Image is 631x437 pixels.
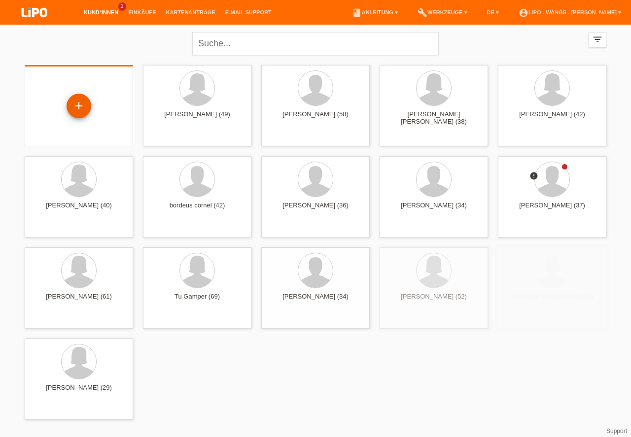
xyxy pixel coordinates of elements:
i: error [529,171,538,180]
a: Support [606,428,627,435]
div: bordeus cornel (42) [151,202,244,217]
i: book [352,8,362,18]
i: filter_list [592,34,603,45]
i: account_circle [519,8,528,18]
a: Einkäufe [123,9,161,15]
div: [PERSON_NAME] (52) [387,293,480,308]
div: [PERSON_NAME] (61) [33,293,125,308]
div: Unbestätigt, in Bearbeitung [529,171,538,182]
div: [PERSON_NAME] (36) [269,202,362,217]
i: build [418,8,427,18]
div: [PERSON_NAME] (58) [269,110,362,126]
a: buildWerkzeuge ▾ [413,9,472,15]
a: E-Mail Support [220,9,277,15]
div: Tu Gamper (69) [151,293,244,308]
a: DE ▾ [482,9,504,15]
div: [PERSON_NAME] (34) [387,202,480,217]
a: Kartenanträge [161,9,220,15]
div: [PERSON_NAME] (49) [151,110,244,126]
div: [PERSON_NAME] (42) [506,110,598,126]
div: Kund*in hinzufügen [67,98,91,114]
div: [PERSON_NAME] [PERSON_NAME] (38) [387,110,480,126]
a: bookAnleitung ▾ [347,9,403,15]
a: LIPO pay [10,20,59,28]
a: account_circleLIPO - Wangs - [PERSON_NAME] ▾ [514,9,626,15]
div: [PERSON_NAME] (34) [269,293,362,308]
a: Kund*innen [79,9,123,15]
div: munusami kamaleswary (40) [506,293,598,308]
div: [PERSON_NAME] (29) [33,384,125,400]
span: 2 [118,2,126,11]
div: [PERSON_NAME] (40) [33,202,125,217]
div: [PERSON_NAME] (37) [506,202,598,217]
input: Suche... [192,32,439,55]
